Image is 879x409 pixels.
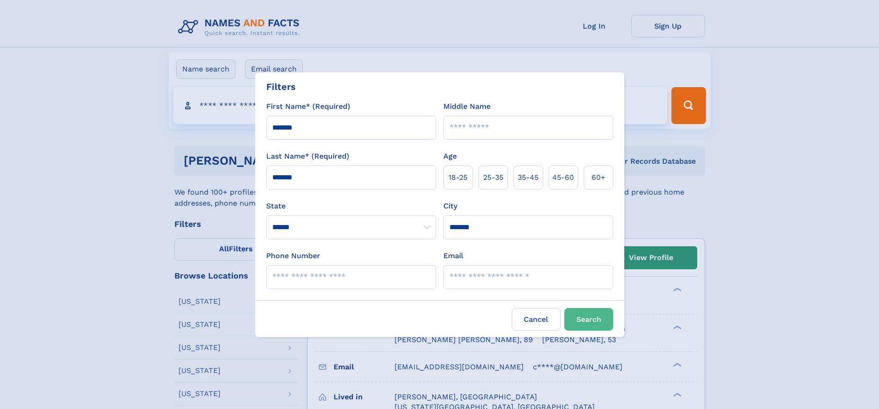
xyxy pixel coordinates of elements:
[443,250,463,261] label: Email
[518,172,538,183] span: 35‑45
[266,201,436,212] label: State
[443,201,457,212] label: City
[266,80,296,94] div: Filters
[483,172,503,183] span: 25‑35
[266,250,320,261] label: Phone Number
[266,151,349,162] label: Last Name* (Required)
[592,172,605,183] span: 60+
[443,101,490,112] label: Middle Name
[266,101,350,112] label: First Name* (Required)
[512,308,561,331] label: Cancel
[448,172,467,183] span: 18‑25
[552,172,574,183] span: 45‑60
[443,151,457,162] label: Age
[564,308,613,331] button: Search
